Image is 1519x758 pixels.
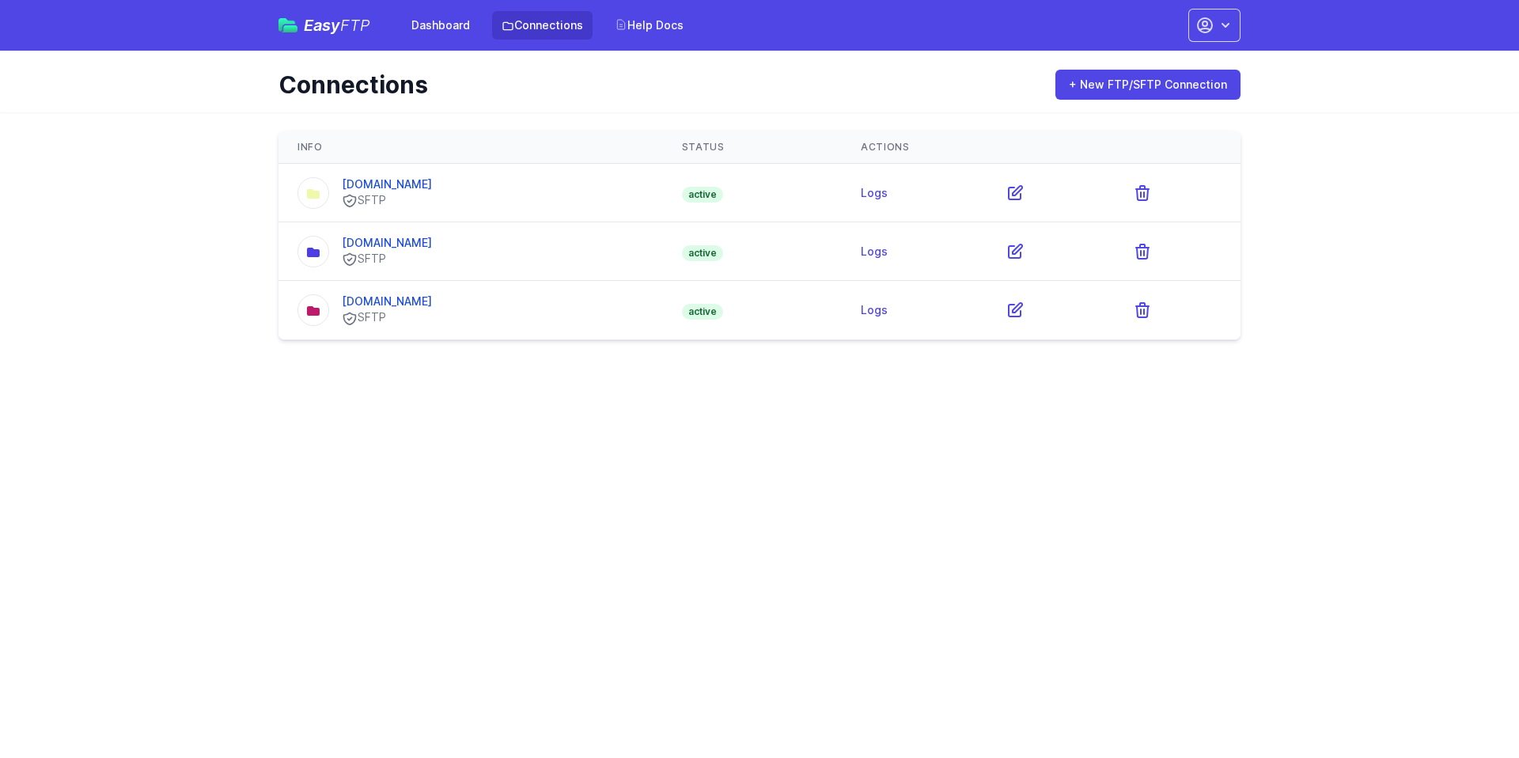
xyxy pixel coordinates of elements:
[340,16,370,35] span: FTP
[342,236,432,249] a: [DOMAIN_NAME]
[278,18,297,32] img: easyftp_logo.png
[304,17,370,33] span: Easy
[861,186,888,199] a: Logs
[342,192,432,209] div: SFTP
[342,309,432,326] div: SFTP
[342,177,432,191] a: [DOMAIN_NAME]
[663,131,842,164] th: Status
[861,303,888,316] a: Logs
[842,131,1241,164] th: Actions
[682,304,723,320] span: active
[605,11,693,40] a: Help Docs
[682,187,723,203] span: active
[682,245,723,261] span: active
[342,294,432,308] a: [DOMAIN_NAME]
[1055,70,1241,100] a: + New FTP/SFTP Connection
[492,11,593,40] a: Connections
[402,11,479,40] a: Dashboard
[278,70,1033,99] h1: Connections
[278,131,663,164] th: Info
[342,251,432,267] div: SFTP
[278,17,370,33] a: EasyFTP
[861,244,888,258] a: Logs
